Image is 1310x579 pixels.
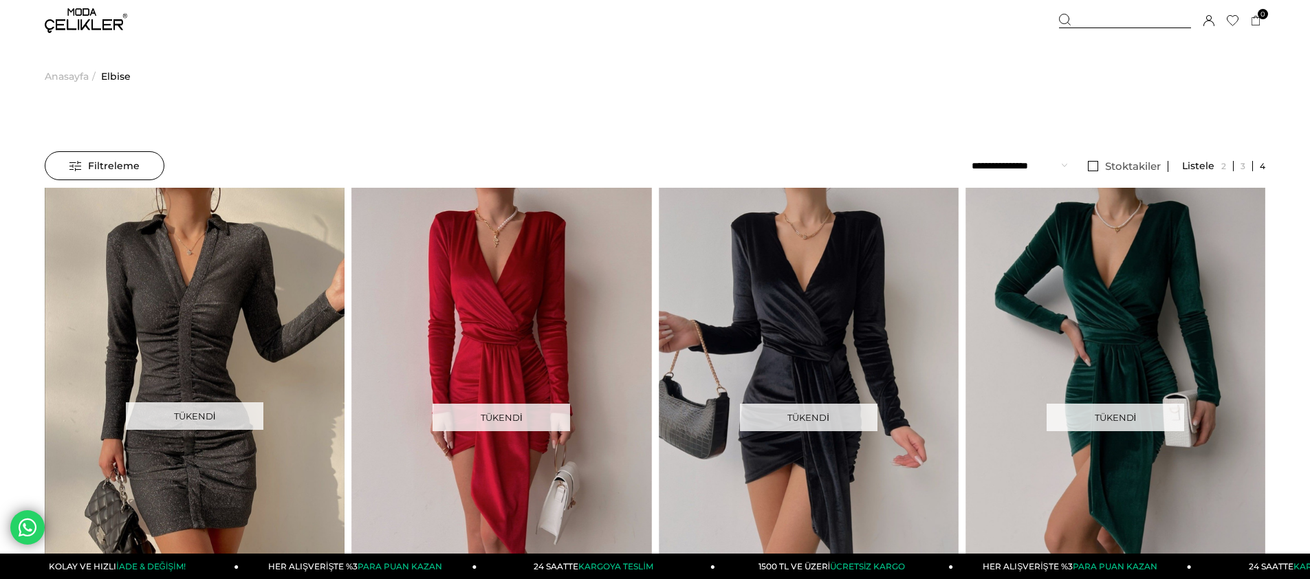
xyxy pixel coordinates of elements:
[1258,9,1268,19] span: 0
[1,554,239,579] a: KOLAY VE HIZLIİADE & DEĞİŞİM!
[239,554,477,579] a: HER ALIŞVERİŞTE %3PARA PUAN KAZAN
[358,561,442,571] span: PARA PUAN KAZAN
[578,561,653,571] span: KARGOYA TESLİM
[715,554,953,579] a: 1500 TL VE ÜZERİÜCRETSİZ KARGO
[830,561,905,571] span: ÜCRETSİZ KARGO
[45,8,127,33] img: logo
[953,554,1191,579] a: HER ALIŞVERİŞTE %3PARA PUAN KAZAN
[45,41,89,111] a: Anasayfa
[477,554,715,579] a: 24 SAATTEKARGOYA TESLİM
[45,41,99,111] li: >
[1073,561,1157,571] span: PARA PUAN KAZAN
[69,152,140,179] span: Filtreleme
[1251,16,1261,26] a: 0
[1105,160,1161,173] span: Stoktakiler
[101,41,131,111] a: Elbise
[116,561,185,571] span: İADE & DEĞİŞİM!
[1081,161,1168,172] a: Stoktakiler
